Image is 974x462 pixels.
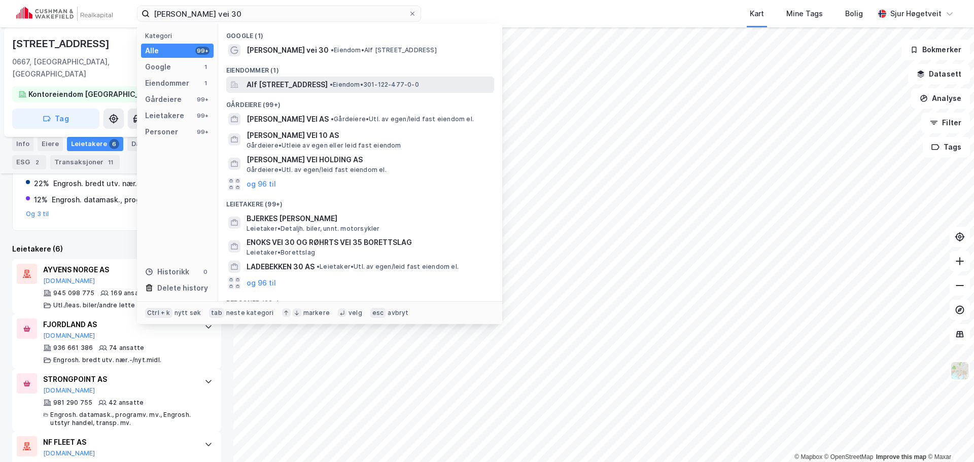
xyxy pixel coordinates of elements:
[876,453,926,460] a: Improve this map
[145,45,159,57] div: Alle
[145,77,189,89] div: Eiendommer
[50,155,120,169] div: Transaksjoner
[145,308,172,318] div: Ctrl + k
[209,308,224,318] div: tab
[145,61,171,73] div: Google
[845,8,863,20] div: Bolig
[330,81,419,89] span: Eiendom • 301-122-477-0-0
[824,453,874,460] a: OpenStreetMap
[247,236,490,248] span: ENOKS VEI 30 OG RØHRTS VEI 35 BORETTSLAG
[247,79,328,91] span: Alf [STREET_ADDRESS]
[12,155,46,169] div: ESG
[923,137,970,157] button: Tags
[109,344,144,352] div: 74 ansatte
[890,8,942,20] div: Sjur Høgetveit
[921,113,970,133] button: Filter
[247,129,490,141] span: [PERSON_NAME] VEI 10 AS
[247,277,276,289] button: og 96 til
[53,177,173,190] div: Engrosh. bredt utv. nær.-/nyt.midl.
[53,289,94,297] div: 945 098 775
[901,40,970,60] button: Bokmerker
[109,399,144,407] div: 42 ansatte
[43,373,194,385] div: STRONGPOINT AS
[911,88,970,109] button: Analyse
[247,261,315,273] span: LADEBEKKEN 30 AS
[157,282,208,294] div: Delete history
[218,93,502,111] div: Gårdeiere (99+)
[43,436,194,448] div: NF FLEET AS
[34,194,48,206] div: 12%
[331,115,474,123] span: Gårdeiere • Utl. av egen/leid fast eiendom el.
[53,344,93,352] div: 936 661 386
[43,264,194,276] div: AYVENS NORGE AS
[43,277,95,285] button: [DOMAIN_NAME]
[218,24,502,42] div: Google (1)
[145,93,182,105] div: Gårdeiere
[247,225,380,233] span: Leietaker • Detaljh. biler, unnt. motorsykler
[247,154,490,166] span: [PERSON_NAME] VEI HOLDING AS
[26,210,49,218] button: Og 3 til
[226,309,274,317] div: neste kategori
[201,63,210,71] div: 1
[43,386,95,395] button: [DOMAIN_NAME]
[67,137,123,151] div: Leietakere
[195,112,210,120] div: 99+
[247,141,401,150] span: Gårdeiere • Utleie av egen eller leid fast eiendom
[12,56,141,80] div: 0667, [GEOGRAPHIC_DATA], [GEOGRAPHIC_DATA]
[145,32,214,40] div: Kategori
[43,449,95,457] button: [DOMAIN_NAME]
[218,291,502,309] div: Personer (99+)
[201,79,210,87] div: 1
[201,268,210,276] div: 0
[750,8,764,20] div: Kart
[106,157,116,167] div: 11
[12,35,112,52] div: [STREET_ADDRESS]
[127,137,178,151] div: Datasett
[950,361,969,380] img: Z
[923,413,974,462] div: Kontrollprogram for chat
[247,166,387,174] span: Gårdeiere • Utl. av egen/leid fast eiendom el.
[28,88,160,100] div: Kontoreiendom [GEOGRAPHIC_DATA]
[247,44,329,56] span: [PERSON_NAME] vei 30
[53,399,92,407] div: 981 290 755
[43,332,95,340] button: [DOMAIN_NAME]
[145,266,189,278] div: Historikk
[794,453,822,460] a: Mapbox
[786,8,823,20] div: Mine Tags
[16,7,113,21] img: cushman-wakefield-realkapital-logo.202ea83816669bd177139c58696a8fa1.svg
[38,137,63,151] div: Eiere
[150,6,408,21] input: Søk på adresse, matrikkel, gårdeiere, leietakere eller personer
[247,178,276,190] button: og 96 til
[218,192,502,210] div: Leietakere (99+)
[195,128,210,136] div: 99+
[331,46,334,54] span: •
[317,263,459,271] span: Leietaker • Utl. av egen/leid fast eiendom el.
[908,64,970,84] button: Datasett
[331,46,437,54] span: Eiendom • Alf [STREET_ADDRESS]
[53,301,162,309] div: Utl./leas. biler/andre lette motorv.
[195,47,210,55] div: 99+
[32,157,42,167] div: 2
[52,194,175,206] div: Engrosh. datamask., programv. mv.
[247,248,315,257] span: Leietaker • Borettslag
[12,109,99,129] button: Tag
[195,95,210,103] div: 99+
[349,309,362,317] div: velg
[145,110,184,122] div: Leietakere
[331,115,334,123] span: •
[923,413,974,462] iframe: Chat Widget
[109,139,119,149] div: 6
[53,356,161,364] div: Engrosh. bredt utv. nær.-/nyt.midl.
[218,58,502,77] div: Eiendommer (1)
[247,212,490,225] span: BJERKES [PERSON_NAME]
[303,309,330,317] div: markere
[34,177,49,190] div: 22%
[388,309,408,317] div: avbryt
[330,81,333,88] span: •
[12,243,221,255] div: Leietakere (6)
[50,411,194,427] div: Engrosh. datamask., programv. mv., Engrosh. utstyr handel, transp. mv.
[175,309,201,317] div: nytt søk
[247,113,329,125] span: [PERSON_NAME] VEI AS
[43,318,194,331] div: FJORDLAND AS
[111,289,149,297] div: 169 ansatte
